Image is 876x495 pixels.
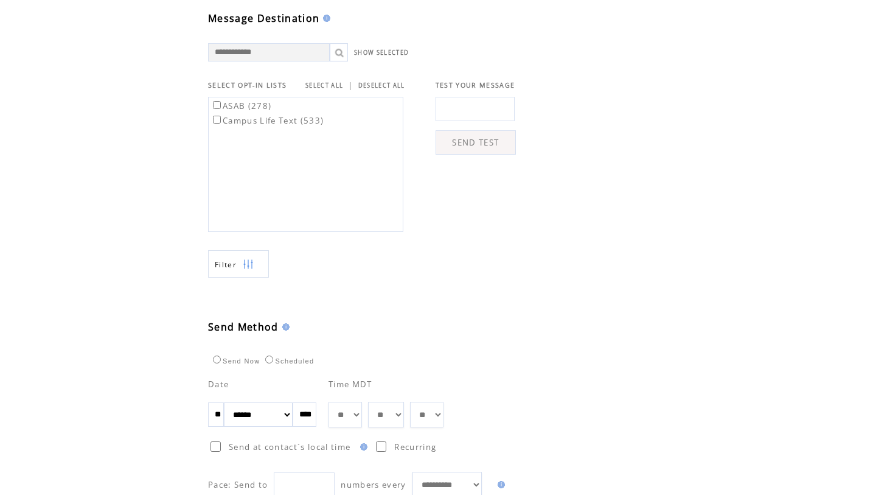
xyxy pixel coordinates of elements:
[213,101,221,109] input: ASAB (278)
[215,259,237,270] span: Show filters
[213,356,221,363] input: Send Now
[436,130,516,155] a: SEND TEST
[265,356,273,363] input: Scheduled
[328,379,372,390] span: Time MDT
[436,81,515,90] span: TEST YOUR MESSAGE
[358,82,405,90] a: DESELECT ALL
[208,320,279,334] span: Send Method
[279,323,290,331] img: help.gif
[305,82,343,90] a: SELECT ALL
[348,80,353,91] span: |
[210,100,271,111] label: ASAB (278)
[494,481,505,488] img: help.gif
[210,115,324,126] label: Campus Life Text (533)
[208,379,229,390] span: Date
[208,250,269,278] a: Filter
[356,443,367,451] img: help.gif
[229,441,350,452] span: Send at contact`s local time
[262,357,314,365] label: Scheduled
[208,12,319,25] span: Message Destination
[210,357,260,365] label: Send Now
[354,49,409,57] a: SHOW SELECTED
[208,81,287,90] span: SELECT OPT-IN LISTS
[213,116,221,124] input: Campus Life Text (533)
[243,251,254,278] img: filters.png
[394,441,436,452] span: Recurring
[208,479,268,490] span: Pace: Send to
[319,15,330,22] img: help.gif
[341,479,406,490] span: numbers every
